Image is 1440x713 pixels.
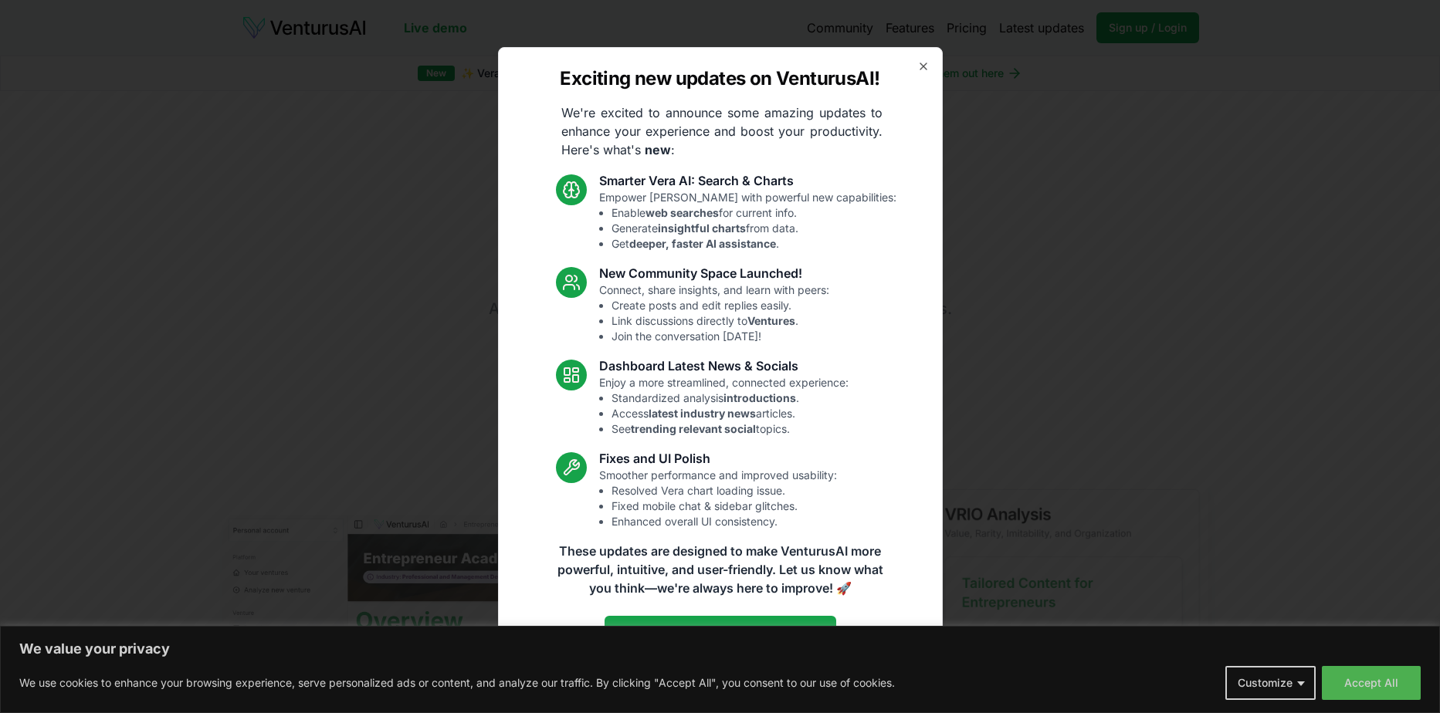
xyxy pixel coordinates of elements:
p: These updates are designed to make VenturusAI more powerful, intuitive, and user-friendly. Let us... [547,542,893,597]
h3: Fixes and UI Polish [599,449,837,468]
strong: trending relevant social [631,422,756,435]
strong: Ventures [747,314,795,327]
li: Resolved Vera chart loading issue. [612,483,837,498]
strong: insightful charts [658,221,746,235]
li: Join the conversation [DATE]! [612,329,829,344]
li: Create posts and edit replies easily. [612,298,829,313]
li: Link discussions directly to . [612,313,829,329]
h3: New Community Space Launched! [599,264,829,282]
p: We're excited to announce some amazing updates to enhance your experience and boost your producti... [549,103,895,159]
li: Access articles. [612,406,849,421]
p: Enjoy a more streamlined, connected experience: [599,375,849,437]
li: Fixed mobile chat & sidebar glitches. [612,498,837,514]
li: Get . [612,236,896,252]
li: See topics. [612,421,849,437]
strong: web searches [645,206,719,219]
h3: Dashboard Latest News & Socials [599,356,849,375]
strong: introductions [723,391,796,404]
a: Read the full announcement on our blog! [605,616,836,647]
strong: new [645,142,671,157]
p: Smoother performance and improved usability: [599,468,837,529]
li: Generate from data. [612,221,896,236]
li: Enhanced overall UI consistency. [612,514,837,529]
p: Empower [PERSON_NAME] with powerful new capabilities: [599,190,896,252]
li: Standardized analysis . [612,390,849,406]
li: Enable for current info. [612,205,896,221]
strong: latest industry news [649,407,756,420]
p: Connect, share insights, and learn with peers: [599,282,829,344]
strong: deeper, faster AI assistance [629,237,776,250]
h3: Smarter Vera AI: Search & Charts [599,171,896,190]
h2: Exciting new updates on VenturusAI! [560,66,879,91]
